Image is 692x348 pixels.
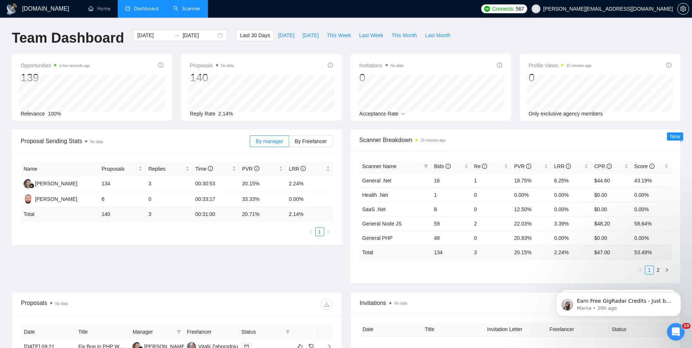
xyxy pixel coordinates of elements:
th: Status [609,322,671,337]
li: 2 [654,266,663,274]
span: Connects: [492,5,514,13]
span: Status [241,328,283,336]
td: 3 [145,207,192,221]
span: Profile Views [529,61,592,70]
span: info-circle [208,166,213,171]
td: 1 [431,188,471,202]
span: By Freelancer [295,138,327,144]
th: Date [21,325,75,339]
td: 134 [99,176,145,192]
span: Only exclusive agency members [529,111,603,117]
span: info-circle [328,63,333,68]
td: 00:30:53 [192,176,239,192]
div: [PERSON_NAME] [35,180,77,188]
div: Proposals [21,298,177,310]
a: General PHP [362,235,393,241]
img: TH [24,179,33,188]
th: Freelancer [184,325,238,339]
img: upwork-logo.png [484,6,490,12]
td: 134 [431,245,471,259]
td: Total [359,245,431,259]
a: setting [677,6,689,12]
div: 139 [21,71,90,85]
span: Proposals [190,61,234,70]
span: info-circle [607,164,612,169]
a: TH[PERSON_NAME] [24,180,77,186]
button: Last Month [421,29,454,41]
th: Date [360,322,422,337]
span: filter [424,164,428,168]
span: Reply Rate [190,111,215,117]
span: 10 [682,323,691,329]
th: Proposals [99,162,145,176]
span: filter [285,330,290,334]
span: By manager [256,138,283,144]
time: 15 minutes ago [420,138,446,142]
span: No data [391,64,404,68]
span: Scanner Breakdown [359,135,672,145]
span: info-circle [482,164,487,169]
span: info-circle [666,63,671,68]
span: Invitations [359,61,404,70]
td: 16 [431,173,471,188]
a: Health .Net [362,192,388,198]
th: Invitation Letter [484,322,546,337]
a: homeHome [88,6,110,12]
a: searchScanner [173,6,200,12]
span: 100% [48,111,61,117]
time: 15 minutes ago [566,64,591,68]
span: Time [195,166,213,172]
a: General .Net [362,178,391,184]
span: filter [175,326,182,337]
a: ST[PERSON_NAME] [24,196,77,202]
th: Freelancer [546,322,608,337]
span: info-circle [497,63,502,68]
td: $44.60 [591,173,631,188]
time: a few seconds ago [59,64,90,68]
td: 0.00% [551,188,591,202]
button: [DATE] [298,29,323,41]
span: No data [55,302,68,306]
td: 0 [471,202,511,216]
td: 2 [471,216,511,231]
li: 1 [315,227,324,236]
img: logo [6,3,18,15]
th: Name [21,162,99,176]
td: $48.20 [591,216,631,231]
td: $0.00 [591,202,631,216]
span: to [174,32,180,38]
span: dashboard [125,6,130,11]
span: LRR [554,163,571,169]
td: 18.75% [511,173,551,188]
span: Dashboard [134,6,159,12]
span: Relevance [21,111,45,117]
td: 22.03% [511,216,551,231]
span: info-circle [446,164,451,169]
li: Previous Page [306,227,315,236]
span: left [638,268,643,272]
span: filter [284,326,291,337]
button: [DATE] [274,29,298,41]
span: filter [422,161,430,172]
span: Manager [132,328,174,336]
div: 140 [190,71,234,85]
span: Last 30 Days [240,31,270,39]
td: 0 [471,231,511,245]
span: Proposal Sending Stats [21,136,250,146]
span: info-circle [158,63,163,68]
td: 20.15% [239,176,286,192]
span: Invitations [360,298,671,308]
td: 8 [431,202,471,216]
td: 43.19% [631,173,671,188]
span: -- [401,111,405,117]
button: right [663,266,671,274]
button: left [306,227,315,236]
span: download [321,301,332,307]
img: ST [24,195,33,204]
div: 0 [359,71,404,85]
th: Title [75,325,130,339]
span: Re [474,163,487,169]
td: 20.83% [511,231,551,245]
